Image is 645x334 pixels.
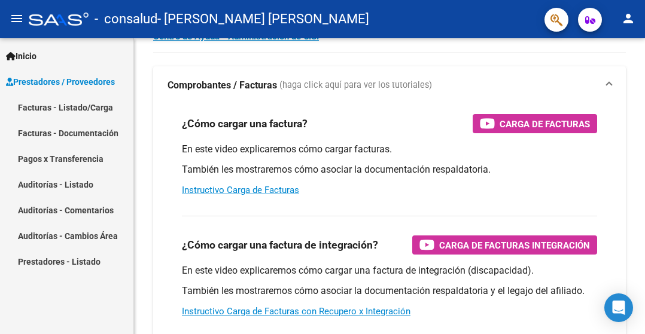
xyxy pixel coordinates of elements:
[182,306,410,317] a: Instructivo Carga de Facturas con Recupero x Integración
[182,284,597,298] p: También les mostraremos cómo asociar la documentación respaldatoria y el legajo del afiliado.
[182,237,378,253] h3: ¿Cómo cargar una factura de integración?
[182,143,597,156] p: En este video explicaremos cómo cargar facturas.
[412,235,597,255] button: Carga de Facturas Integración
[95,6,157,32] span: - consalud
[182,115,308,132] h3: ¿Cómo cargar una factura?
[279,79,432,92] span: (haga click aquí para ver los tutoriales)
[6,50,36,63] span: Inicio
[621,11,635,26] mat-icon: person
[168,79,277,92] strong: Comprobantes / Facturas
[6,75,115,88] span: Prestadores / Proveedores
[10,11,24,26] mat-icon: menu
[157,6,369,32] span: - [PERSON_NAME] [PERSON_NAME]
[182,163,597,176] p: También les mostraremos cómo asociar la documentación respaldatoria.
[500,117,590,131] span: Carga de Facturas
[182,264,597,277] p: En este video explicaremos cómo cargar una factura de integración (discapacidad).
[604,293,633,322] div: Open Intercom Messenger
[153,66,626,105] mat-expansion-panel-header: Comprobantes / Facturas (haga click aquí para ver los tutoriales)
[473,114,597,133] button: Carga de Facturas
[439,238,590,253] span: Carga de Facturas Integración
[182,185,299,195] a: Instructivo Carga de Facturas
